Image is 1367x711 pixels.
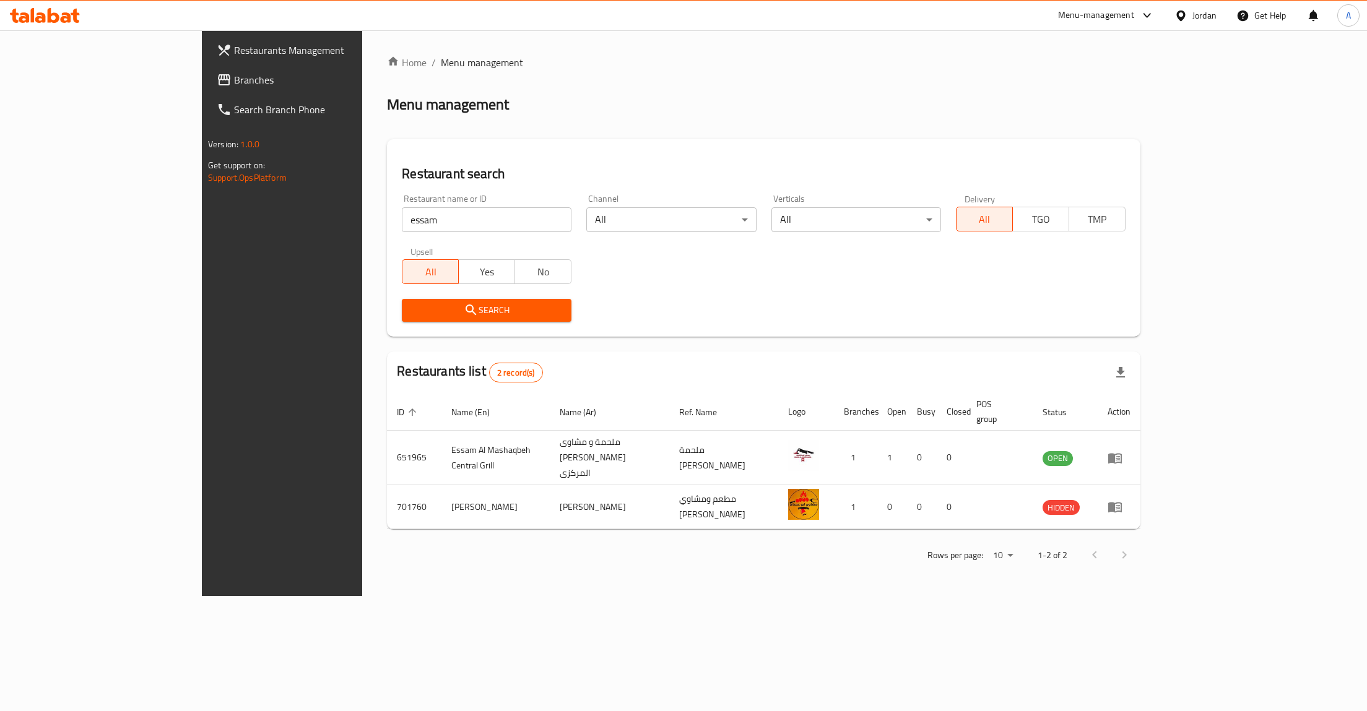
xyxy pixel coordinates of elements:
span: POS group [976,397,1018,426]
td: 0 [877,485,907,529]
div: Total records count [489,363,543,382]
td: [PERSON_NAME] [441,485,550,529]
span: A [1346,9,1351,22]
span: Yes [464,263,510,281]
div: Jordan [1192,9,1217,22]
label: Delivery [965,194,996,203]
button: Search [402,299,571,322]
a: Restaurants Management [207,35,430,65]
span: Search [412,303,562,318]
button: TGO [1012,207,1069,231]
a: Search Branch Phone [207,95,430,124]
td: ملحمة [PERSON_NAME] [669,431,778,485]
span: Get support on: [208,157,265,173]
p: 1-2 of 2 [1038,548,1067,563]
button: Yes [458,259,515,284]
td: 1 [834,485,877,529]
td: 0 [937,485,966,529]
td: 0 [937,431,966,485]
th: Closed [937,393,966,431]
h2: Restaurants list [397,362,542,382]
span: Ref. Name [679,405,733,420]
span: Name (Ar) [560,405,612,420]
img: Essam Al Mashaqbeh Central Grill [788,440,819,471]
h2: Restaurant search [402,165,1126,183]
div: Menu [1108,499,1130,514]
a: Support.OpsPlatform [208,170,287,186]
td: 1 [877,431,907,485]
th: Action [1098,393,1140,431]
li: / [432,55,436,70]
h2: Menu management [387,95,509,114]
span: TGO [1018,210,1064,228]
span: All [961,210,1008,228]
button: TMP [1069,207,1126,231]
div: Menu-management [1058,8,1134,23]
td: Essam Al Mashaqbeh Central Grill [441,431,550,485]
td: 1 [834,431,877,485]
span: All [407,263,454,281]
span: Menu management [441,55,523,70]
a: Branches [207,65,430,95]
div: Export file [1106,358,1135,387]
th: Busy [907,393,937,431]
span: Search Branch Phone [234,102,420,117]
span: OPEN [1043,451,1073,465]
span: HIDDEN [1043,501,1080,515]
th: Open [877,393,907,431]
span: TMP [1074,210,1121,228]
table: enhanced table [387,393,1140,529]
td: ملحمة و مشاوى [PERSON_NAME] المركزى [550,431,669,485]
span: No [520,263,566,281]
th: Logo [778,393,834,431]
span: Status [1043,405,1083,420]
td: مطعم ومشاوي [PERSON_NAME] [669,485,778,529]
span: 2 record(s) [490,367,542,379]
input: Search for restaurant name or ID.. [402,207,571,232]
span: Branches [234,72,420,87]
span: 1.0.0 [240,136,259,152]
img: Mashawy Abo Essam [788,489,819,520]
button: No [514,259,571,284]
div: All [586,207,756,232]
div: Rows per page: [988,546,1018,565]
nav: breadcrumb [387,55,1140,70]
span: Version: [208,136,238,152]
div: Menu [1108,450,1130,465]
td: 0 [907,485,937,529]
th: Branches [834,393,877,431]
label: Upsell [410,247,433,256]
div: HIDDEN [1043,500,1080,515]
div: All [771,207,941,232]
td: 0 [907,431,937,485]
button: All [402,259,459,284]
p: Rows per page: [927,548,983,563]
button: All [956,207,1013,231]
span: ID [397,405,420,420]
span: Restaurants Management [234,43,420,58]
td: [PERSON_NAME] [550,485,669,529]
span: Name (En) [451,405,506,420]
